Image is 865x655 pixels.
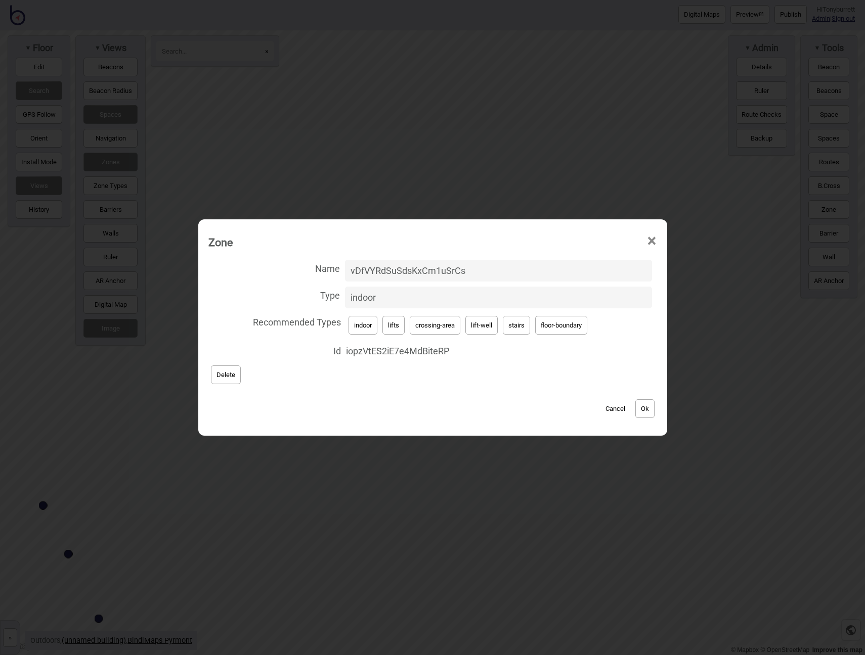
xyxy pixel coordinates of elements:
[208,231,233,253] div: Zone
[345,260,652,282] input: Name
[208,340,341,360] span: Id
[208,311,341,332] span: Recommended Types
[535,316,587,335] button: floor-boundary
[208,284,340,305] span: Type
[211,365,241,384] button: Delete
[346,342,652,360] span: iopzVtES2iE7e4MdBiteRP
[410,316,460,335] button: crossing-area
[635,399,655,418] button: Ok
[345,287,652,308] input: Type
[208,257,340,278] span: Name
[465,316,498,335] button: lift-well
[503,316,530,335] button: stairs
[646,224,657,258] span: ×
[600,399,630,418] button: Cancel
[349,316,377,335] button: indoor
[382,316,405,335] button: lifts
